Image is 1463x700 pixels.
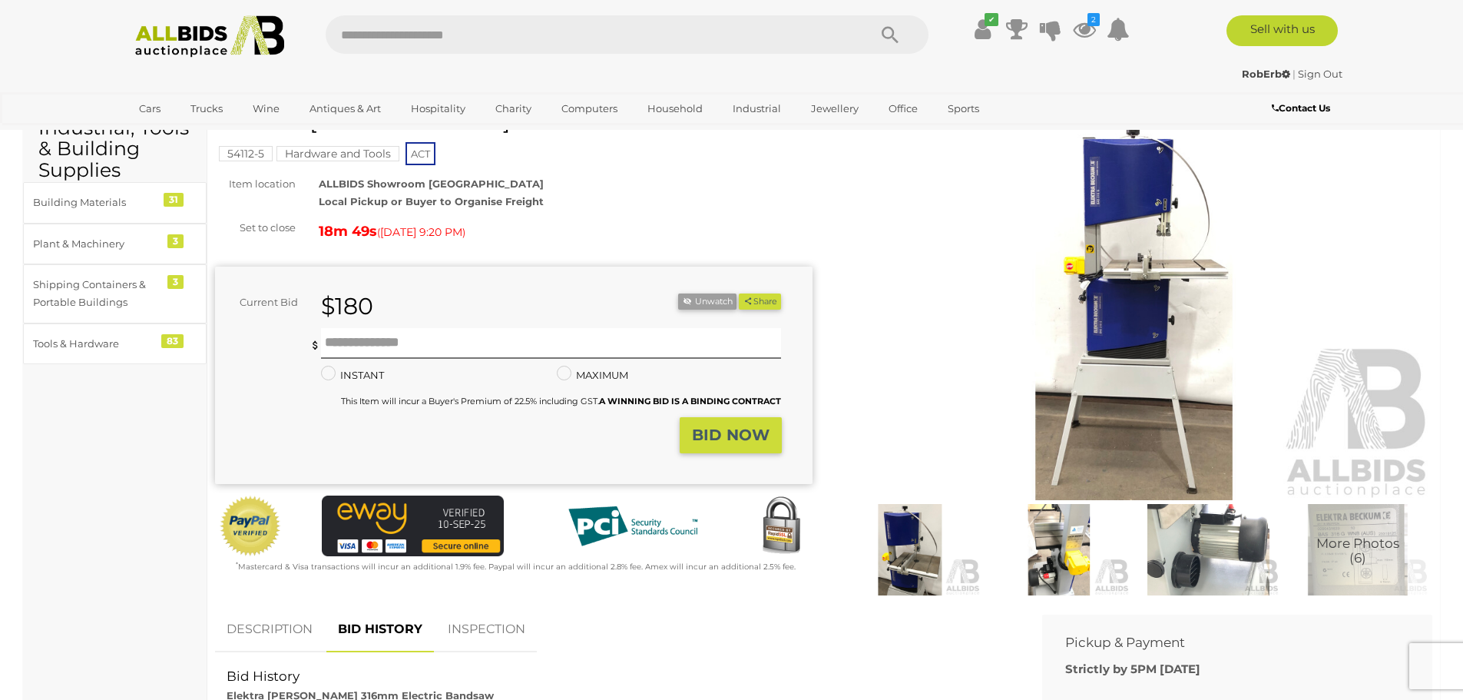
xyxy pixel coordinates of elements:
img: Elektra Beckum 316mm Electric Bandsaw [988,504,1130,595]
a: Computers [551,96,627,121]
a: Jewellery [801,96,869,121]
mark: 54112-5 [219,146,273,161]
strong: Local Pickup or Buyer to Organise Freight [319,195,544,207]
h2: Bid History [227,669,1008,684]
small: Mastercard & Visa transactions will incur an additional 1.9% fee. Paypal will incur an additional... [236,562,796,572]
a: Office [879,96,928,121]
div: Set to close [204,219,307,237]
a: DESCRIPTION [215,607,324,652]
strong: BID NOW [692,426,770,444]
a: Industrial [723,96,791,121]
strong: 18m 49s [319,223,377,240]
div: 83 [161,334,184,348]
span: [DATE] 9:20 PM [380,225,462,239]
small: This Item will incur a Buyer's Premium of 22.5% including GST. [341,396,781,406]
span: ACT [405,142,435,165]
a: INSPECTION [436,607,537,652]
a: Hardware and Tools [276,148,399,160]
a: [GEOGRAPHIC_DATA] [129,121,258,147]
a: Sell with us [1226,15,1338,46]
a: BID HISTORY [326,607,434,652]
span: | [1293,68,1296,80]
img: PCI DSS compliant [556,496,710,557]
img: Secured by Rapid SSL [750,496,812,557]
b: Strictly by 5PM [DATE] [1065,662,1200,676]
mark: Hardware and Tools [276,146,399,161]
i: 2 [1087,13,1100,26]
label: MAXIMUM [557,367,628,384]
a: Cars [129,96,170,121]
a: Antiques & Art [300,96,391,121]
button: Share [739,294,781,310]
a: 54112-5 [219,148,273,160]
a: More Photos(6) [1287,504,1428,595]
div: 3 [167,275,184,289]
img: Official PayPal Seal [219,496,282,557]
button: Search [852,15,928,54]
h2: Pickup & Payment [1065,635,1386,650]
img: Elektra Beckum 316mm Electric Bandsaw [1287,504,1428,595]
a: Charity [485,96,541,121]
a: Shipping Containers & Portable Buildings 3 [23,264,207,323]
img: Allbids.com.au [127,15,293,58]
div: Item location [204,175,307,193]
li: Unwatch this item [678,294,736,310]
a: Wine [243,96,290,121]
img: Elektra Beckum 316mm Electric Bandsaw [836,115,1433,500]
strong: ALLBIDS Showroom [GEOGRAPHIC_DATA] [319,177,544,190]
a: ✔ [971,15,995,43]
a: Contact Us [1272,100,1334,117]
b: Contact Us [1272,102,1330,114]
div: 3 [167,234,184,248]
span: More Photos (6) [1316,537,1399,566]
a: Household [637,96,713,121]
a: Tools & Hardware 83 [23,323,207,364]
i: ✔ [985,13,998,26]
strong: RobErb [1242,68,1290,80]
div: 31 [164,193,184,207]
img: Elektra Beckum 316mm Electric Bandsaw [1137,504,1279,595]
img: eWAY Payment Gateway [322,496,504,556]
a: Sign Out [1298,68,1342,80]
a: 2 [1073,15,1096,43]
h2: Industrial, Tools & Building Supplies [38,118,191,181]
h1: Elektra [PERSON_NAME] 316mm Electric Bandsaw [223,108,809,133]
a: Building Materials 31 [23,182,207,223]
a: Hospitality [401,96,475,121]
span: ( ) [377,226,465,238]
b: A WINNING BID IS A BINDING CONTRACT [599,396,781,406]
button: Unwatch [678,294,736,310]
a: RobErb [1242,68,1293,80]
div: Current Bid [215,294,309,311]
strong: $180 [321,292,373,320]
button: BID NOW [680,417,782,453]
div: Shipping Containers & Portable Buildings [33,276,160,312]
div: Tools & Hardware [33,335,160,353]
label: INSTANT [321,367,384,384]
a: Plant & Machinery 3 [23,224,207,264]
img: Elektra Beckum 316mm Electric Bandsaw [839,504,981,595]
a: Sports [938,96,989,121]
div: Building Materials [33,194,160,211]
a: Trucks [180,96,233,121]
div: Plant & Machinery [33,235,160,253]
